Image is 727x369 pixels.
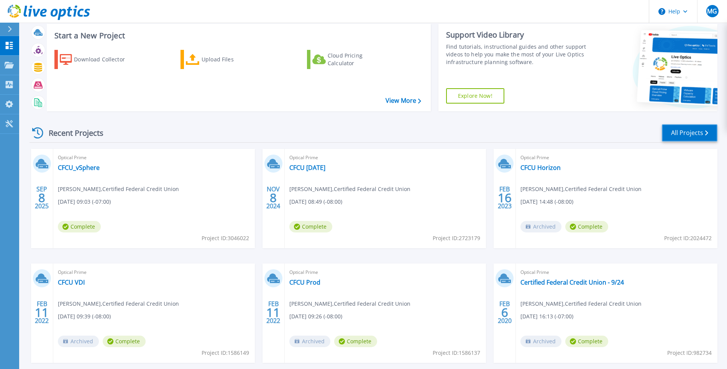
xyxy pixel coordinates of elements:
span: Archived [520,336,561,347]
span: Archived [520,221,561,232]
span: Optical Prime [58,153,250,162]
h3: Start a New Project [54,31,421,40]
span: Archived [58,336,99,347]
span: 11 [35,309,49,316]
span: 8 [38,194,45,201]
a: Cloud Pricing Calculator [307,50,392,69]
div: Upload Files [202,52,263,67]
div: Find tutorials, instructional guides and other support videos to help you make the most of your L... [446,43,588,66]
a: Download Collector [54,50,140,69]
div: FEB 2020 [497,298,512,326]
a: Certified Federal Credit Union - 9/24 [520,278,624,286]
span: Optical Prime [58,268,250,277]
span: [PERSON_NAME] , Certified Federal Credit Union [58,185,179,193]
span: Project ID: 3046022 [202,234,249,242]
span: Project ID: 2024472 [664,234,712,242]
span: Project ID: 1586149 [202,349,249,357]
span: Complete [565,221,608,232]
span: Project ID: 982734 [667,349,712,357]
span: [PERSON_NAME] , Certified Federal Credit Union [289,185,410,193]
div: Recent Projects [30,124,114,142]
span: Complete [103,336,146,347]
a: All Projects [662,124,717,142]
div: FEB 2022 [34,298,49,326]
span: [PERSON_NAME] , Certified Federal Credit Union [520,300,642,308]
div: FEB 2023 [497,184,512,212]
a: CFCU Horizon [520,164,561,171]
span: Optical Prime [520,153,713,162]
span: Project ID: 1586137 [433,349,480,357]
span: [DATE] 09:39 (-08:00) [58,312,111,321]
a: Explore Now! [446,88,504,104]
span: MG [707,8,717,14]
span: [PERSON_NAME] , Certified Federal Credit Union [289,300,410,308]
span: [PERSON_NAME] , Certified Federal Credit Union [58,300,179,308]
a: CFCU VDI [58,278,85,286]
div: Download Collector [74,52,135,67]
span: [DATE] 16:13 (-07:00) [520,312,573,321]
span: Complete [58,221,101,232]
a: CFCU [DATE] [289,164,325,171]
span: Archived [289,336,330,347]
span: [PERSON_NAME] , Certified Federal Credit Union [520,185,642,193]
span: Optical Prime [520,268,713,277]
span: 8 [270,194,277,201]
a: CFCU_vSphere [58,164,100,171]
span: [DATE] 14:48 (-08:00) [520,198,573,206]
span: 6 [501,309,508,316]
a: View More [386,97,421,104]
span: 16 [498,194,512,201]
div: Support Video Library [446,30,588,40]
span: Complete [565,336,608,347]
span: Optical Prime [289,153,482,162]
div: FEB 2022 [266,298,281,326]
span: [DATE] 09:03 (-07:00) [58,198,111,206]
span: 11 [266,309,280,316]
div: NOV 2024 [266,184,281,212]
div: Cloud Pricing Calculator [328,52,389,67]
span: Complete [289,221,332,232]
span: Complete [334,336,377,347]
span: [DATE] 08:49 (-08:00) [289,198,342,206]
a: Upload Files [181,50,266,69]
span: [DATE] 09:26 (-08:00) [289,312,342,321]
a: CFCU Prod [289,278,320,286]
span: Optical Prime [289,268,482,277]
div: SEP 2025 [34,184,49,212]
span: Project ID: 2723179 [433,234,480,242]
